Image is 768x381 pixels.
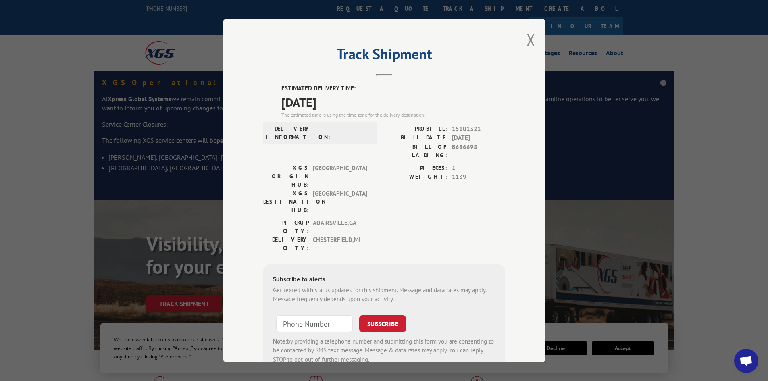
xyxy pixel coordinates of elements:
[266,125,311,142] label: DELIVERY INFORMATION:
[452,125,505,134] span: 15101321
[313,189,367,214] span: [GEOGRAPHIC_DATA]
[359,315,406,332] button: SUBSCRIBE
[273,337,495,364] div: by providing a telephone number and submitting this form you are consenting to be contacted by SM...
[281,93,505,111] span: [DATE]
[263,48,505,64] h2: Track Shipment
[263,219,309,235] label: PICKUP CITY:
[313,235,367,252] span: CHESTERFIELD , MI
[276,315,353,332] input: Phone Number
[384,164,448,173] label: PIECES:
[313,219,367,235] span: ADAIRSVILLE , GA
[452,143,505,160] span: B686698
[273,337,287,345] strong: Note:
[384,143,448,160] label: BILL OF LADING:
[452,133,505,143] span: [DATE]
[384,173,448,182] label: WEIGHT:
[452,173,505,182] span: 1139
[452,164,505,173] span: 1
[273,274,495,286] div: Subscribe to alerts
[281,84,505,93] label: ESTIMATED DELIVERY TIME:
[384,133,448,143] label: BILL DATE:
[263,235,309,252] label: DELIVERY CITY:
[263,189,309,214] label: XGS DESTINATION HUB:
[281,111,505,119] div: The estimated time is using the time zone for the delivery destination.
[273,286,495,304] div: Get texted with status updates for this shipment. Message and data rates may apply. Message frequ...
[384,125,448,134] label: PROBILL:
[313,164,367,189] span: [GEOGRAPHIC_DATA]
[527,29,535,50] button: Close modal
[263,164,309,189] label: XGS ORIGIN HUB:
[734,349,758,373] a: Open chat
